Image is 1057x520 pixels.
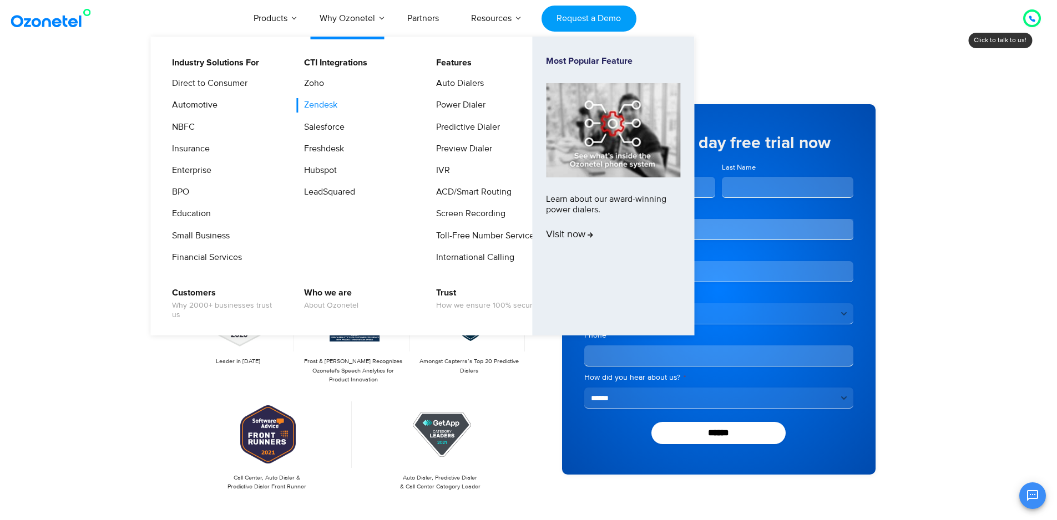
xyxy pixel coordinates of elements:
[429,77,485,90] a: Auto Dialers
[297,56,369,70] a: CTI Integrations
[429,56,473,70] a: Features
[436,301,540,310] span: How we ensure 100% security
[304,301,358,310] span: About Ozonetel
[429,164,452,177] a: IVR
[188,473,347,492] p: Call Center, Auto Dialer & Predictive Dialer Front Runner
[165,207,213,221] a: Education
[165,77,249,90] a: Direct to Consumer
[297,164,338,177] a: Hubspot
[429,207,507,221] a: Screen Recording
[722,162,853,173] label: Last Name
[303,357,404,385] p: Frost & [PERSON_NAME] Recognizes Ozonetel's Speech Analytics for Product Innovation
[297,185,357,199] a: LeadSquared
[297,98,339,112] a: Zendesk
[546,83,680,177] img: phone-system-min.jpg
[429,120,502,134] a: Predictive Dialer
[418,357,519,375] p: Amongst Capterra’s Top 20 Predictive Dialers
[429,142,494,156] a: Preview Dialer
[172,301,281,320] span: Why 2000+ businesses trust us
[297,286,360,312] a: Who we areAbout Ozonetel
[165,98,219,112] a: Automotive
[584,288,853,299] label: Country
[429,185,513,199] a: ACD/Smart Routing
[361,473,520,492] p: Auto Dialer, Predictive Dialer & Call Center Category Leader
[165,164,213,177] a: Enterprise
[584,372,853,383] label: How did you hear about us?
[165,185,191,199] a: BPO
[297,120,346,134] a: Salesforce
[297,77,326,90] a: Zoho
[165,142,211,156] a: Insurance
[584,203,853,215] label: Business Email
[165,56,261,70] a: Industry Solutions For
[165,286,283,322] a: CustomersWhy 2000+ businesses trust us
[165,120,196,134] a: NBFC
[429,229,540,243] a: Toll-Free Number Services
[429,98,487,112] a: Power Dialer
[546,229,593,241] span: Visit now
[584,135,853,151] h5: Start your 7 day free trial now
[165,251,244,264] a: Financial Services
[584,246,853,257] label: Company Name
[297,142,346,156] a: Freshdesk
[1019,482,1046,509] button: Open chat
[542,6,636,32] a: Request a Demo
[584,330,853,341] label: Phone
[165,229,231,243] a: Small Business
[188,357,289,366] p: Leader in [DATE]
[429,286,542,312] a: TrustHow we ensure 100% security
[546,56,680,316] a: Most Popular FeatureLearn about our award-winning power dialers.Visit now
[429,251,516,264] a: International Calling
